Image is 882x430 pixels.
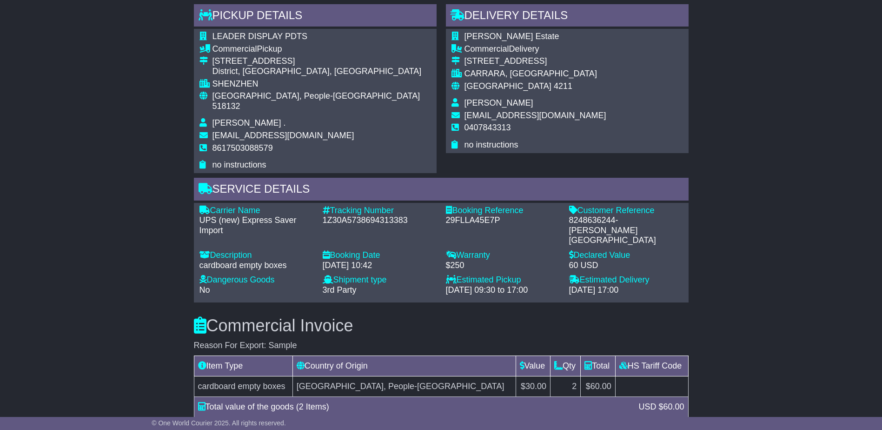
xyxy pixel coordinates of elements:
div: 60 USD [569,261,683,271]
div: [DATE] 10:42 [323,261,437,271]
div: Pickup [212,44,431,54]
span: [GEOGRAPHIC_DATA] [464,81,551,91]
td: Item Type [194,356,292,376]
div: 8248636244-[PERSON_NAME][GEOGRAPHIC_DATA] [569,215,683,246]
div: 29FLLA45E7P [446,215,560,226]
span: Commercial [212,44,257,54]
div: [DATE] 17:00 [569,285,683,296]
div: Total value of the goods (2 Items) [193,401,634,413]
span: 3rd Party [323,285,357,295]
span: 0407843313 [464,123,511,132]
div: Carrier Name [199,206,313,216]
span: 518132 [212,101,240,111]
div: [STREET_ADDRESS] [212,56,431,67]
div: Booking Reference [446,206,560,216]
h3: Commercial Invoice [194,316,689,335]
span: LEADER DISPLAY PDTS [212,32,307,41]
div: Shipment type [323,275,437,285]
td: 2 [550,376,581,396]
div: SHENZHEN [212,79,431,89]
div: Estimated Pickup [446,275,560,285]
div: 1Z30A5738694313383 [323,215,437,226]
div: Reason For Export: Sample [194,341,689,351]
span: [PERSON_NAME] Estate [464,32,559,41]
div: USD $60.00 [634,401,689,413]
td: $30.00 [516,376,550,396]
div: Delivery [464,44,606,54]
td: cardboard empty boxes [194,376,292,396]
td: Total [581,356,616,376]
td: HS Tariff Code [615,356,688,376]
span: [PERSON_NAME] [464,98,533,107]
div: Declared Value [569,250,683,261]
span: no instructions [464,140,518,149]
td: Country of Origin [292,356,516,376]
span: no instructions [212,160,266,169]
div: Tracking Number [323,206,437,216]
div: Customer Reference [569,206,683,216]
div: Description [199,250,313,261]
td: Qty [550,356,581,376]
div: Pickup Details [194,4,437,29]
div: Booking Date [323,250,437,261]
span: No [199,285,210,295]
div: UPS (new) Express Saver Import [199,215,313,235]
span: [PERSON_NAME] . [212,118,286,128]
span: [GEOGRAPHIC_DATA], People-[GEOGRAPHIC_DATA] [212,91,420,101]
div: $250 [446,261,560,271]
div: CARRARA, [GEOGRAPHIC_DATA] [464,69,606,79]
div: [STREET_ADDRESS] [464,56,606,67]
span: © One World Courier 2025. All rights reserved. [152,419,286,427]
div: District, [GEOGRAPHIC_DATA], [GEOGRAPHIC_DATA] [212,67,431,77]
div: Estimated Delivery [569,275,683,285]
div: Dangerous Goods [199,275,313,285]
div: [DATE] 09:30 to 17:00 [446,285,560,296]
span: [EMAIL_ADDRESS][DOMAIN_NAME] [464,111,606,120]
span: Commercial [464,44,509,54]
td: [GEOGRAPHIC_DATA], People-[GEOGRAPHIC_DATA] [292,376,516,396]
div: Delivery Details [446,4,689,29]
td: Value [516,356,550,376]
span: 4211 [554,81,572,91]
div: Service Details [194,178,689,203]
span: [EMAIL_ADDRESS][DOMAIN_NAME] [212,131,354,140]
div: Warranty [446,250,560,261]
div: cardboard empty boxes [199,261,313,271]
span: 8617503088579 [212,143,273,153]
td: $60.00 [581,376,616,396]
